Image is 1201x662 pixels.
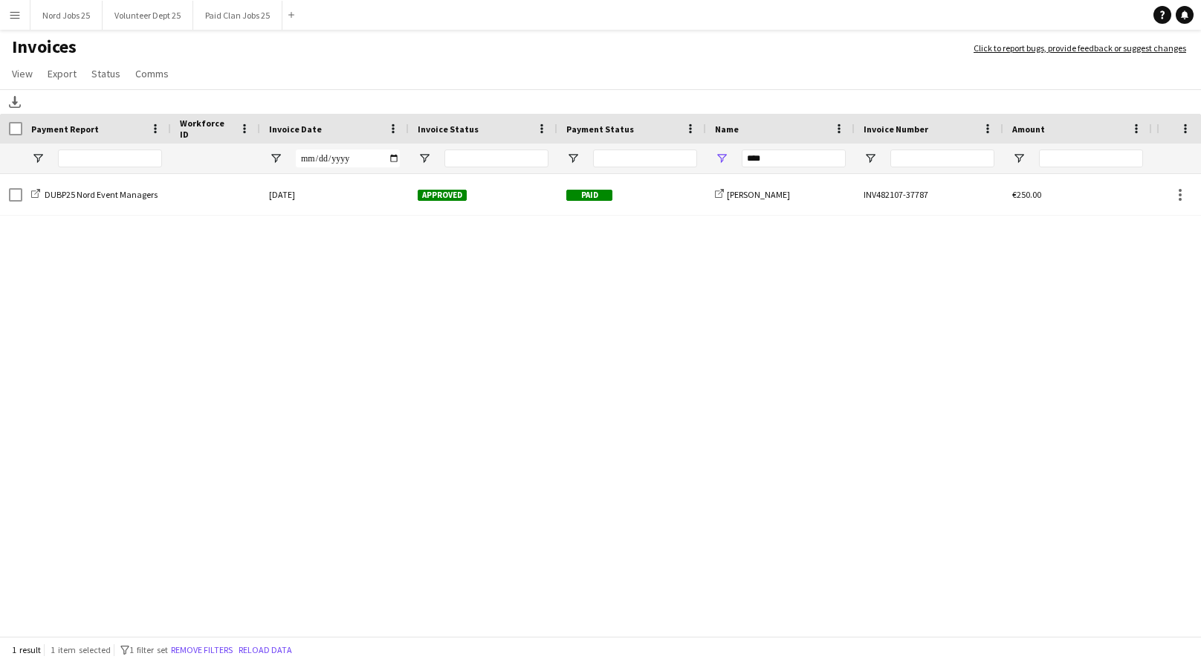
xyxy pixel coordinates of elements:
[418,190,467,201] span: Approved
[1012,152,1026,165] button: Open Filter Menu
[51,644,111,655] span: 1 item selected
[418,123,479,135] span: Invoice Status
[1012,189,1041,200] span: €250.00
[1039,150,1143,167] input: Amount Filter Input
[85,64,126,83] a: Status
[727,189,790,200] span: [PERSON_NAME]
[91,67,120,80] span: Status
[168,642,236,658] button: Remove filters
[974,42,1186,55] a: Click to report bugs, provide feedback or suggest changes
[296,150,400,167] input: Invoice Date Filter Input
[193,1,282,30] button: Paid Clan Jobs 25
[1012,123,1045,135] span: Amount
[31,123,99,135] span: Payment Report
[42,64,82,83] a: Export
[864,152,877,165] button: Open Filter Menu
[103,1,193,30] button: Volunteer Dept 25
[269,152,282,165] button: Open Filter Menu
[135,67,169,80] span: Comms
[418,152,431,165] button: Open Filter Menu
[180,118,233,140] span: Workforce ID
[566,190,612,201] span: Paid
[855,174,1003,215] div: INV482107-37787
[444,150,548,167] input: Invoice Status Filter Input
[864,123,928,135] span: Invoice Number
[566,152,580,165] button: Open Filter Menu
[129,64,175,83] a: Comms
[742,150,846,167] input: Name Filter Input
[58,150,162,167] input: Payment Report Filter Input
[236,642,295,658] button: Reload data
[566,123,634,135] span: Payment Status
[260,174,409,215] div: [DATE]
[12,67,33,80] span: View
[715,123,739,135] span: Name
[890,150,994,167] input: Invoice Number Filter Input
[6,64,39,83] a: View
[31,189,158,200] a: DUBP25 Nord Event Managers
[129,644,168,655] span: 1 filter set
[715,152,728,165] button: Open Filter Menu
[45,189,158,200] span: DUBP25 Nord Event Managers
[30,1,103,30] button: Nord Jobs 25
[269,123,322,135] span: Invoice Date
[6,93,24,111] app-action-btn: Download
[31,152,45,165] button: Open Filter Menu
[48,67,77,80] span: Export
